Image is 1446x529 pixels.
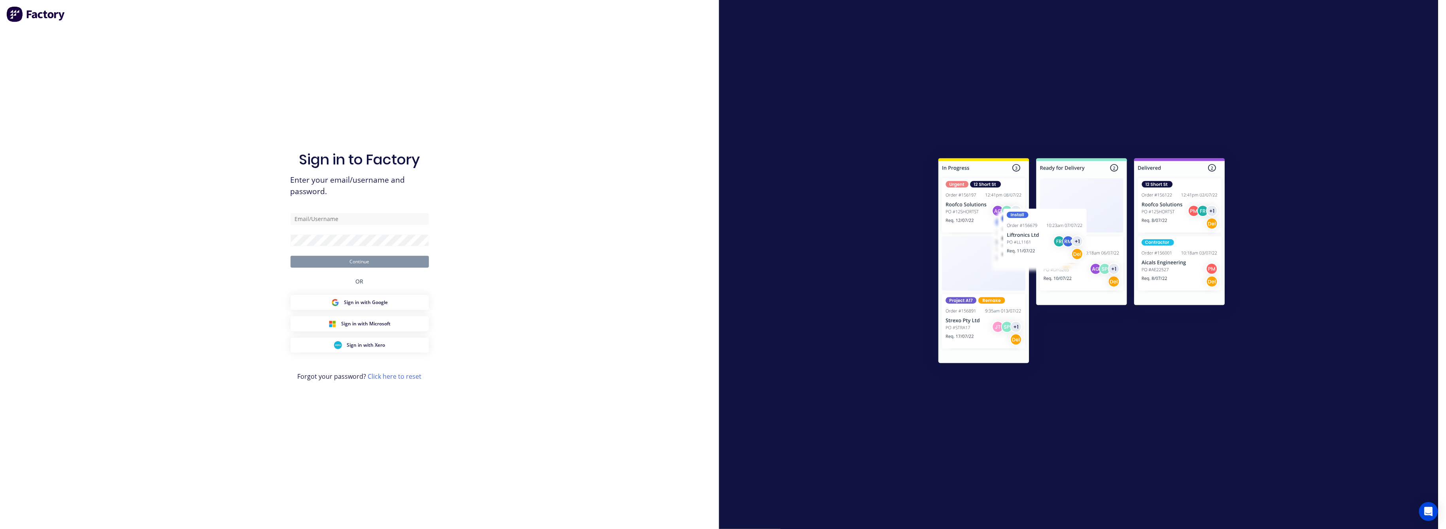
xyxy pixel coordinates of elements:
img: Xero Sign in [334,341,342,349]
span: Forgot your password? [298,372,422,381]
input: Email/Username [291,213,429,225]
span: Enter your email/username and password. [291,174,429,197]
button: Continue [291,256,429,268]
img: Factory [6,6,66,22]
span: Sign in with Xero [347,342,385,349]
button: Google Sign inSign in with Google [291,295,429,310]
span: Sign in with Microsoft [341,320,391,327]
img: Google Sign in [331,299,339,306]
img: Microsoft Sign in [328,320,336,328]
img: Sign in [921,142,1242,382]
span: Sign in with Google [344,299,388,306]
button: Xero Sign inSign in with Xero [291,338,429,353]
a: Click here to reset [368,372,422,381]
div: Open Intercom Messenger [1419,502,1438,521]
button: Microsoft Sign inSign in with Microsoft [291,316,429,331]
div: OR [356,268,364,295]
h1: Sign in to Factory [299,151,420,168]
